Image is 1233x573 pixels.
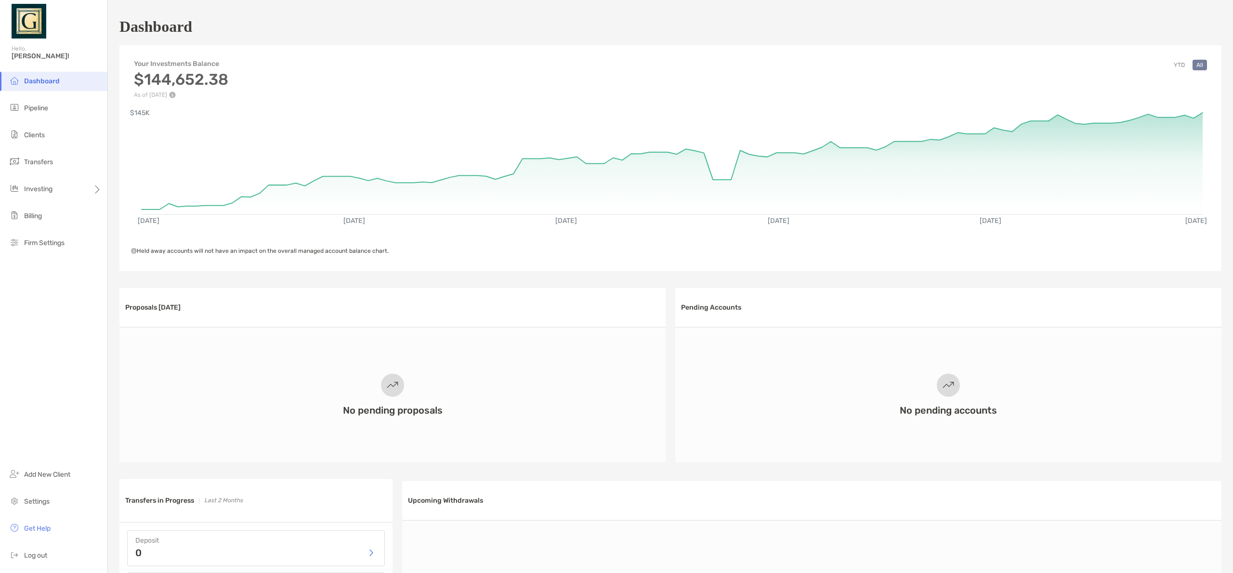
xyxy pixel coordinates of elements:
h3: Transfers in Progress [125,496,194,505]
text: [DATE] [556,217,578,225]
h1: Dashboard [119,18,192,36]
span: Pipeline [24,104,48,112]
text: [DATE] [1187,217,1209,225]
text: [DATE] [769,217,790,225]
img: investing icon [9,182,20,194]
button: All [1193,60,1207,70]
img: clients icon [9,129,20,140]
button: YTD [1170,60,1189,70]
span: Settings [24,497,50,506]
h3: Pending Accounts [681,303,741,312]
h3: Upcoming Withdrawals [408,496,483,505]
span: Log out [24,551,47,560]
img: add_new_client icon [9,468,20,480]
h4: Deposit [135,536,377,545]
h3: No pending proposals [343,404,443,416]
img: pipeline icon [9,102,20,113]
p: As of [DATE] [134,91,228,98]
span: Transfers [24,158,53,166]
img: Performance Info [169,91,176,98]
span: Firm Settings [24,239,65,247]
span: Held away accounts will not have an impact on the overall managed account balance chart. [131,247,389,254]
h3: No pending accounts [900,404,997,416]
img: firm-settings icon [9,236,20,248]
span: Dashboard [24,77,60,85]
img: settings icon [9,495,20,507]
img: get-help icon [9,522,20,534]
img: logout icon [9,549,20,560]
text: [DATE] [138,217,159,225]
text: $145K [130,109,150,117]
span: Get Help [24,524,51,533]
span: Clients [24,131,45,139]
text: [DATE] [982,217,1003,225]
h3: $144,652.38 [134,70,228,89]
h3: Proposals [DATE] [125,303,181,312]
text: [DATE] [343,217,365,225]
p: 0 [135,548,142,558]
img: transfers icon [9,156,20,167]
img: Zoe Logo [12,4,46,39]
span: [PERSON_NAME]! [12,52,102,60]
span: Investing [24,185,52,193]
img: billing icon [9,209,20,221]
p: Last 2 Months [204,495,243,507]
span: Add New Client [24,470,70,479]
h4: Your Investments Balance [134,60,228,68]
span: Billing [24,212,42,220]
img: dashboard icon [9,75,20,86]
